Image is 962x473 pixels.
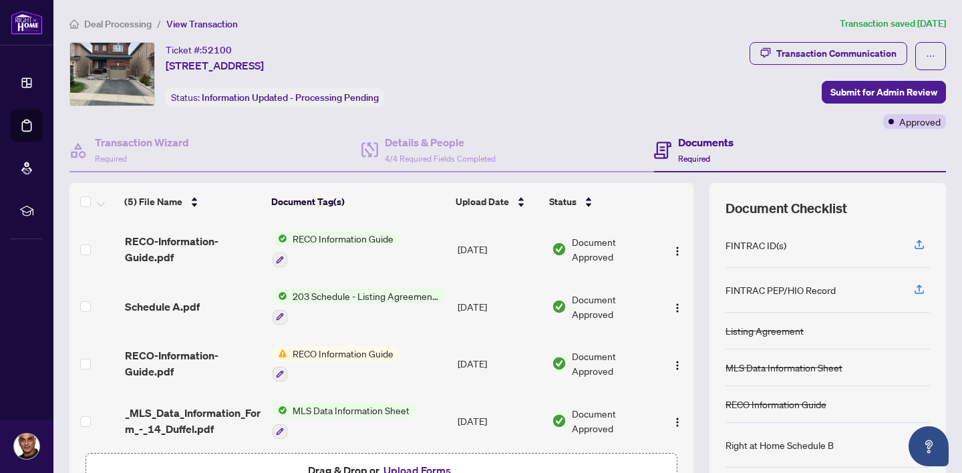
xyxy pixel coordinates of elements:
span: Deal Processing [84,18,152,30]
span: Schedule A.pdf [125,299,200,315]
img: Document Status [552,414,567,428]
img: Document Status [552,356,567,371]
div: Transaction Communication [776,43,897,64]
span: RECO-Information-Guide.pdf [125,347,263,379]
td: [DATE] [452,278,546,335]
span: Upload Date [456,194,509,209]
button: Logo [667,239,688,260]
div: Status: [166,88,384,106]
img: Status Icon [273,231,287,246]
span: View Transaction [166,18,238,30]
th: Status [544,183,657,220]
span: 203 Schedule - Listing Agreement Authority to Offer for Sale [287,289,446,303]
h4: Documents [678,134,734,150]
span: Status [549,194,577,209]
span: (5) File Name [124,194,182,209]
span: 4/4 Required Fields Completed [385,154,496,164]
button: Logo [667,410,688,432]
span: Document Approved [572,234,655,264]
img: Document Status [552,299,567,314]
span: RECO Information Guide [287,231,399,246]
img: Logo [672,303,683,313]
div: MLS Data Information Sheet [726,360,842,375]
div: Listing Agreement [726,323,804,338]
img: Document Status [552,242,567,257]
div: Ticket #: [166,42,232,57]
td: [DATE] [452,335,546,393]
span: Information Updated - Processing Pending [202,92,379,104]
div: Right at Home Schedule B [726,438,834,452]
span: Required [678,154,710,164]
button: Open asap [909,426,949,466]
article: Transaction saved [DATE] [840,16,946,31]
td: [DATE] [452,220,546,278]
th: Upload Date [450,183,544,220]
span: ellipsis [926,51,935,61]
span: 52100 [202,44,232,56]
img: Logo [672,246,683,257]
th: Document Tag(s) [266,183,450,220]
td: [DATE] [452,392,546,450]
button: Status IconRECO Information Guide [273,231,399,267]
img: Profile Icon [14,434,39,459]
li: / [157,16,161,31]
th: (5) File Name [119,183,266,220]
button: Submit for Admin Review [822,81,946,104]
img: Status Icon [273,346,287,361]
button: Logo [667,296,688,317]
span: _MLS_Data_Information_Form_-_14_Duffel.pdf [125,405,263,437]
button: Logo [667,353,688,374]
img: Logo [672,360,683,371]
span: MLS Data Information Sheet [287,403,415,418]
button: Transaction Communication [750,42,907,65]
span: Approved [899,114,941,129]
span: RECO Information Guide [287,346,399,361]
span: Submit for Admin Review [830,82,937,103]
span: Document Checklist [726,199,847,218]
h4: Details & People [385,134,496,150]
img: Status Icon [273,289,287,303]
span: [STREET_ADDRESS] [166,57,264,73]
img: Status Icon [273,403,287,418]
span: RECO-Information-Guide.pdf [125,233,263,265]
span: home [69,19,79,29]
span: Required [95,154,127,164]
button: Status Icon203 Schedule - Listing Agreement Authority to Offer for Sale [273,289,446,325]
img: logo [11,10,43,35]
img: Logo [672,417,683,428]
img: IMG-W12390974_1.jpg [70,43,154,106]
span: Document Approved [572,406,655,436]
div: FINTRAC PEP/HIO Record [726,283,836,297]
h4: Transaction Wizard [95,134,189,150]
div: RECO Information Guide [726,397,826,412]
span: Document Approved [572,349,655,378]
span: Document Approved [572,292,655,321]
button: Status IconMLS Data Information Sheet [273,403,415,439]
button: Status IconRECO Information Guide [273,346,399,382]
div: FINTRAC ID(s) [726,238,786,253]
